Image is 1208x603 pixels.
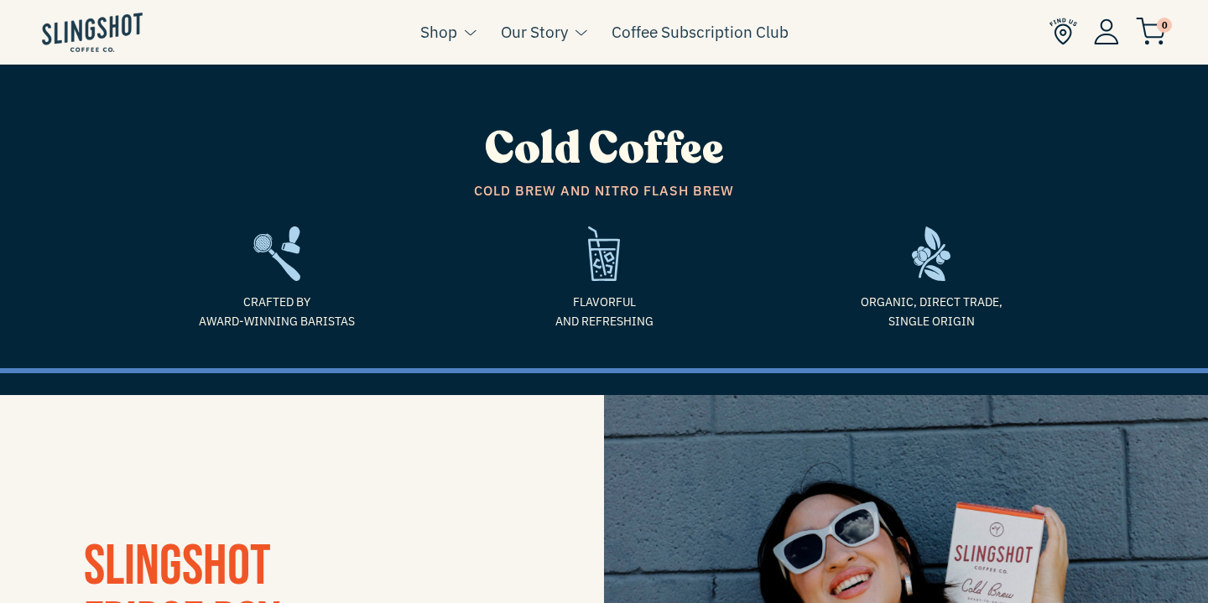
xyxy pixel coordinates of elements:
a: Shop [420,19,457,44]
span: Cold Brew and Nitro Flash Brew [126,180,1082,202]
span: Flavorful and refreshing [453,293,755,330]
img: refreshing-1635975143169.svg [588,226,619,281]
span: Organic, Direct Trade, Single Origin [780,293,1082,330]
img: frame2-1635783918803.svg [253,226,301,281]
img: Find Us [1049,18,1077,45]
img: Account [1094,18,1119,44]
a: 0 [1136,22,1166,42]
span: Cold Coffee [485,119,724,179]
a: Coffee Subscription Club [612,19,789,44]
a: Our Story [501,19,568,44]
span: Crafted by Award-Winning Baristas [126,293,428,330]
img: frame-1635784469962.svg [912,226,951,281]
span: 0 [1157,18,1172,33]
img: cart [1136,18,1166,45]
